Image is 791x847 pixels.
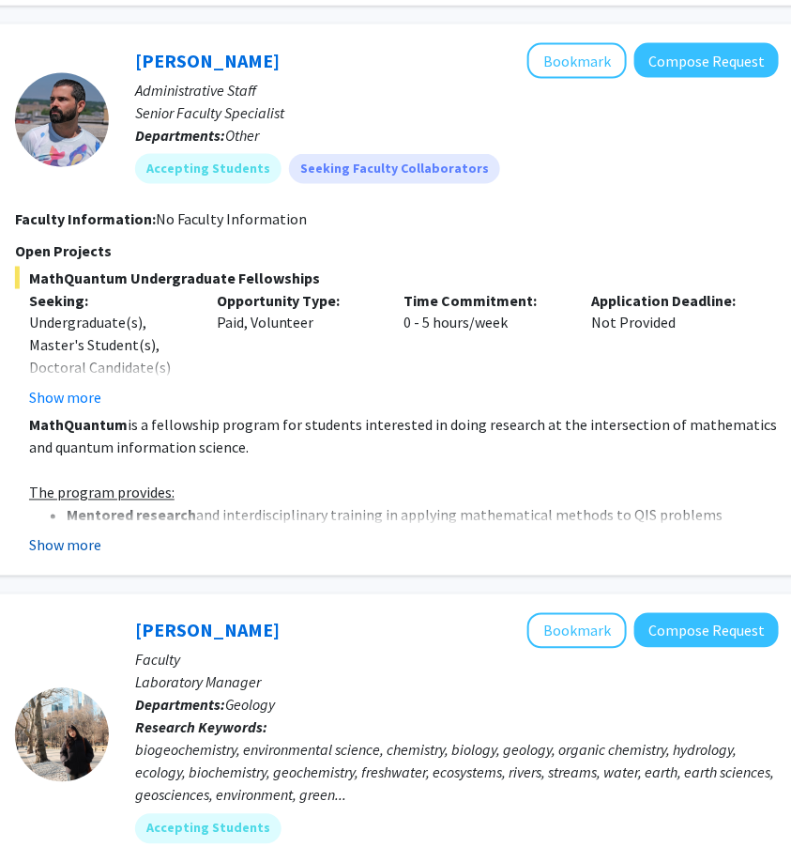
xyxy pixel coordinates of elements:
[15,239,779,262] p: Open Projects
[67,504,779,527] li: and interdisciplinary training in applying mathematical methods to QIS problems
[225,696,275,715] span: Geology
[67,506,196,525] strong: Mentored research
[29,484,175,502] u: The program provides:
[135,49,280,72] a: [PERSON_NAME]
[289,154,500,184] mat-chip: Seeking Faculty Collaborators
[156,209,307,228] span: No Faculty Information
[217,289,376,312] p: Opportunity Type:
[390,289,578,409] div: 0 - 5 hours/week
[135,126,225,145] b: Departments:
[135,696,225,715] b: Departments:
[135,649,779,671] p: Faculty
[135,79,779,101] p: Administrative Staff
[135,739,779,807] div: biogeochemistry, environmental science, chemistry, biology, geology, organic chemistry, hydrology...
[634,613,779,648] button: Compose Request to Ashley Mon
[29,416,128,435] strong: MathQuantum
[203,289,390,409] div: Paid, Volunteer
[14,762,80,833] iframe: Chat
[634,43,779,78] button: Compose Request to Daniel Serrano
[29,414,779,459] p: is a fellowship program for students interested in doing research at the intersection of mathemat...
[591,289,751,312] p: Application Deadline:
[135,718,267,737] b: Research Keywords:
[527,613,627,649] button: Add Ashley Mon to Bookmarks
[135,101,779,124] p: Senior Faculty Specialist
[29,312,189,492] div: Undergraduate(s), Master's Student(s), Doctoral Candidate(s) (PhD, MD, DMD, PharmD, etc.), Postdo...
[29,387,101,409] button: Show more
[135,619,280,642] a: [PERSON_NAME]
[404,289,564,312] p: Time Commitment:
[135,814,281,844] mat-chip: Accepting Students
[135,671,779,694] p: Laboratory Manager
[15,209,156,228] b: Faculty Information:
[527,43,627,79] button: Add Daniel Serrano to Bookmarks
[577,289,765,409] div: Not Provided
[15,267,779,289] span: MathQuantum Undergraduate Fellowships
[135,154,281,184] mat-chip: Accepting Students
[225,126,259,145] span: Other
[29,534,101,557] button: Show more
[29,289,189,312] p: Seeking:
